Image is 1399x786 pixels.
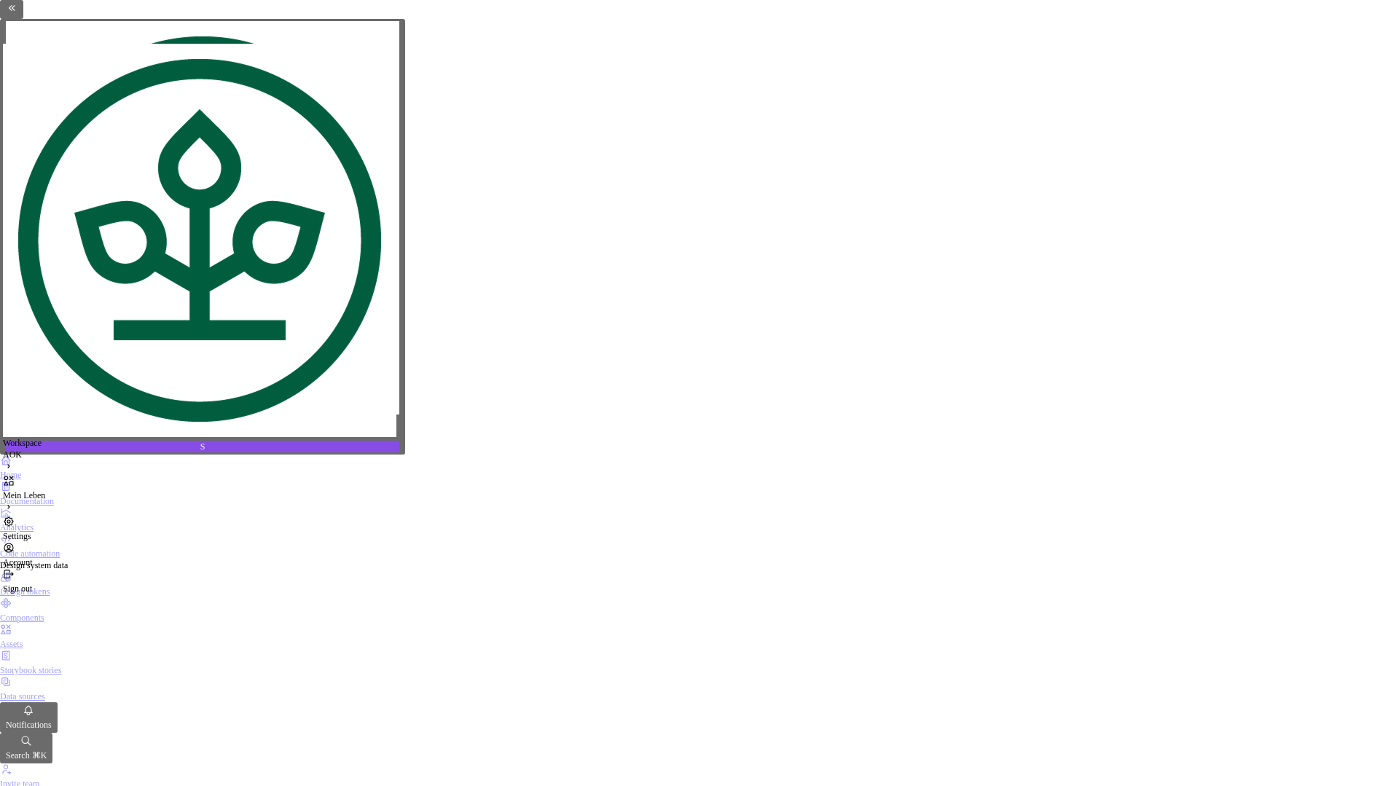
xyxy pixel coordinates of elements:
img: df5db9ef-aba0-4771-bf51-9763b7497661.png [3,44,396,437]
div: AOK [3,449,396,460]
div: Account [3,557,396,568]
div: Sign out [3,583,396,594]
div: Mein Leben [3,490,396,501]
div: Settings [3,530,396,542]
div: Workspace [3,437,396,449]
